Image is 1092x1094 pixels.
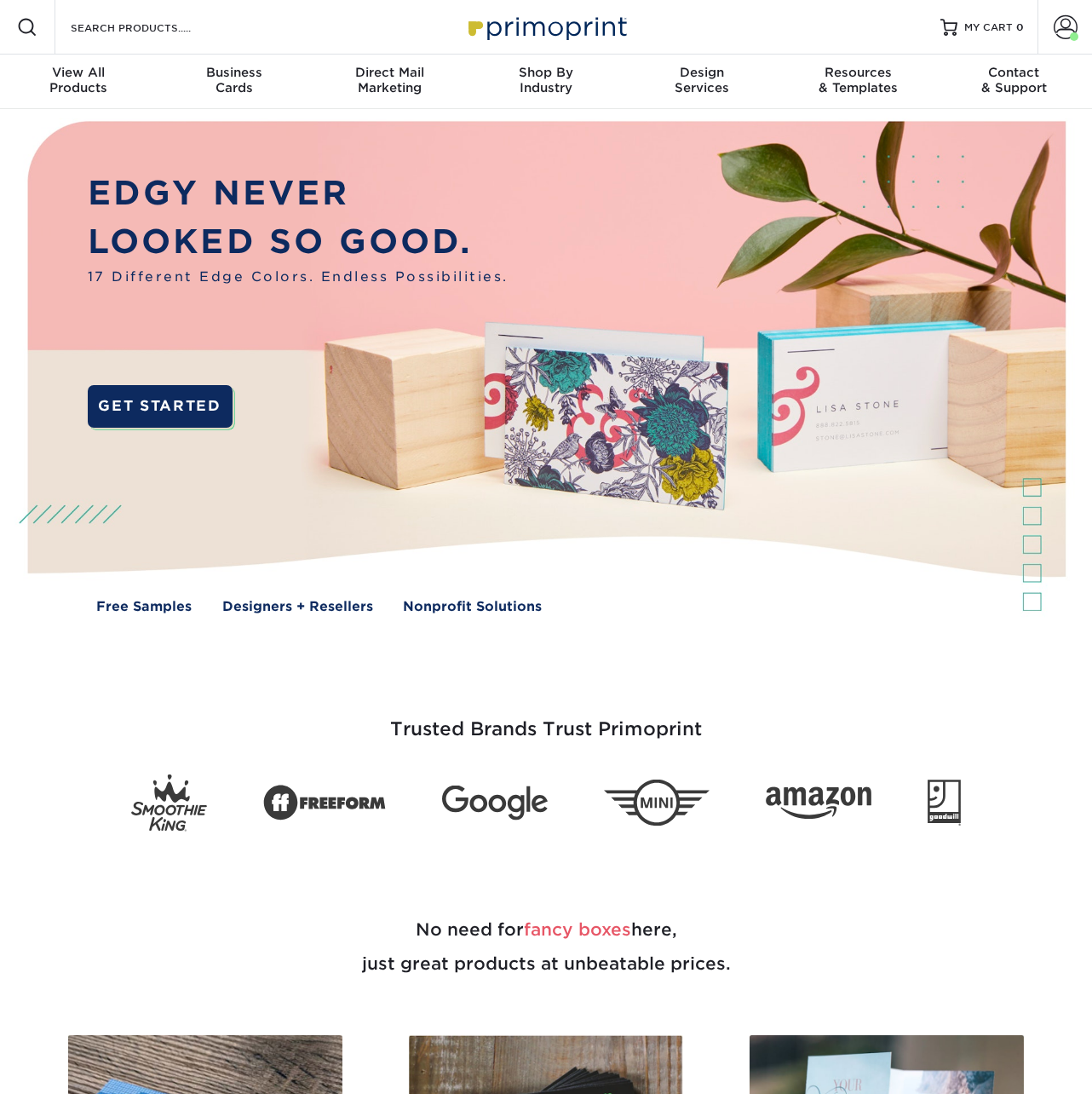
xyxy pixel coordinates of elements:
img: Smoothie King [131,774,207,832]
img: Primoprint [461,9,631,45]
img: Freeform [263,775,386,830]
img: Amazon [766,786,871,819]
span: Design [624,65,780,80]
img: Google [442,786,548,820]
div: & Support [936,65,1092,95]
img: Mini [604,780,710,826]
div: Services [624,65,780,95]
p: LOOKED SO GOOD. [88,217,509,267]
input: SEARCH PRODUCTS..... [69,17,235,37]
span: 17 Different Edge Colors. Endless Possibilities. [88,267,509,286]
span: Contact [936,65,1092,80]
span: Shop By [468,65,624,80]
span: MY CART [964,20,1013,35]
a: Resources& Templates [780,55,936,109]
a: Free Samples [96,596,192,616]
a: Nonprofit Solutions [403,596,542,616]
a: Contact& Support [936,55,1092,109]
a: Designers + Resellers [222,596,373,616]
a: Direct MailMarketing [312,55,468,109]
div: Marketing [312,65,468,95]
span: Business [156,65,312,80]
span: Resources [780,65,936,80]
img: Goodwill [928,780,961,826]
a: Shop ByIndustry [468,55,624,109]
div: & Templates [780,65,936,95]
a: BusinessCards [156,55,312,109]
h3: Trusted Brands Trust Primoprint [48,677,1044,761]
span: 0 [1016,21,1024,33]
a: DesignServices [624,55,780,109]
span: fancy boxes [524,919,631,940]
span: Direct Mail [312,65,468,80]
a: GET STARTED [88,385,233,429]
h2: No need for here, just great products at unbeatable prices. [48,872,1044,1022]
div: Industry [468,65,624,95]
div: Cards [156,65,312,95]
p: EDGY NEVER [88,169,509,218]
